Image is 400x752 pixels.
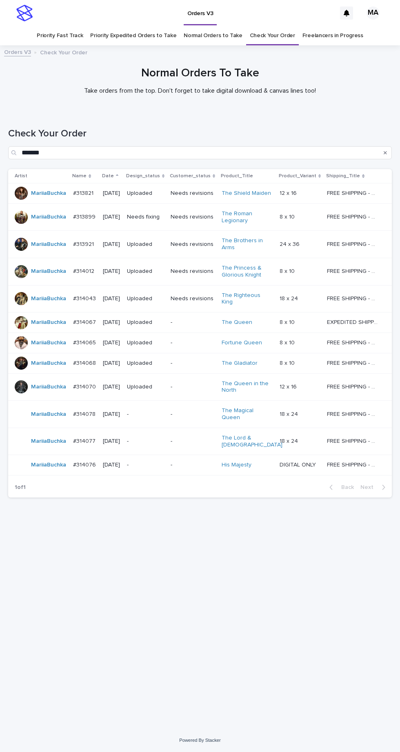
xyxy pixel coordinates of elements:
span: Back [336,484,354,490]
p: Needs revisions [171,241,215,248]
p: Product_Variant [279,172,316,181]
p: 12 x 16 [280,188,298,197]
p: EXPEDITED SHIPPING - preview in 1 business day; delivery up to 5 business days after your approval. [327,317,380,326]
p: Needs revisions [171,190,215,197]
p: Check Your Order [40,47,87,56]
p: 18 x 24 [280,436,300,445]
tr: MariiaBuchka #314065#314065 [DATE]Uploaded-Fortune Queen 8 x 108 x 10 FREE SHIPPING - preview in ... [8,332,392,353]
h1: Check Your Order [8,128,392,140]
p: 8 x 10 [280,212,296,221]
a: The Queen [222,319,252,326]
a: Orders V3 [4,47,31,56]
a: MariiaBuchka [31,268,66,275]
p: Product_Title [221,172,253,181]
p: Uploaded [127,319,164,326]
a: MariiaBuchka [31,319,66,326]
a: MariiaBuchka [31,462,66,469]
a: MariiaBuchka [31,438,66,445]
a: The Gladiator [222,360,258,367]
div: MA [367,7,380,20]
p: FREE SHIPPING - preview in 1-2 business days, after your approval delivery will take 5-10 b.d. [327,338,380,346]
p: Shipping_Title [326,172,360,181]
p: 12 x 16 [280,382,298,391]
p: 8 x 10 [280,338,296,346]
a: Normal Orders to Take [184,26,242,45]
tr: MariiaBuchka #314068#314068 [DATE]Uploaded-The Gladiator 8 x 108 x 10 FREE SHIPPING - preview in ... [8,353,392,373]
p: #314043 [73,294,98,302]
p: #314012 [73,266,96,275]
tr: MariiaBuchka #314043#314043 [DATE]UploadedNeeds revisionsThe Righteous King 18 x 2418 x 24 FREE S... [8,285,392,312]
p: FREE SHIPPING - preview in 1-2 business days, after your approval delivery will take 5-10 b.d. [327,266,380,275]
p: #313821 [73,188,95,197]
p: [DATE] [103,411,120,418]
p: #314067 [73,317,98,326]
p: 8 x 10 [280,317,296,326]
p: - [171,339,215,346]
p: [DATE] [103,339,120,346]
p: Uploaded [127,241,164,248]
p: 18 x 24 [280,294,300,302]
a: The Magical Queen [222,407,273,421]
a: The Righteous King [222,292,273,306]
p: FREE SHIPPING - preview in 1-2 business days, after your approval delivery will take 5-10 b.d. [327,436,380,445]
a: Powered By Stacker [179,738,220,743]
a: MariiaBuchka [31,295,66,302]
p: Name [72,172,87,181]
a: MariiaBuchka [31,339,66,346]
tr: MariiaBuchka #314067#314067 [DATE]Uploaded-The Queen 8 x 108 x 10 EXPEDITED SHIPPING - preview in... [8,312,392,333]
p: - [171,462,215,469]
p: Date [102,172,114,181]
p: [DATE] [103,295,120,302]
p: 18 x 24 [280,409,300,418]
p: FREE SHIPPING - preview in 1-2 business days, after your approval delivery will take 5-10 b.d. [327,409,380,418]
a: Check Your Order [250,26,295,45]
p: [DATE] [103,438,120,445]
p: Uploaded [127,384,164,391]
tr: MariiaBuchka #313821#313821 [DATE]UploadedNeeds revisionsThe Shield Maiden 12 x 1612 x 16 FREE SH... [8,183,392,203]
p: FREE SHIPPING - preview in 1-2 business days, after your approval delivery will take 5-10 b.d. [327,239,380,248]
a: MariiaBuchka [31,384,66,391]
p: Uploaded [127,190,164,197]
tr: MariiaBuchka #314076#314076 [DATE]--His Majesty DIGITAL ONLYDIGITAL ONLY FREE SHIPPING - preview ... [8,455,392,475]
p: - [171,360,215,367]
p: - [171,411,215,418]
tr: MariiaBuchka #313921#313921 [DATE]UploadedNeeds revisionsThe Brothers in Arms 24 x 3624 x 36 FREE... [8,231,392,258]
p: Needs revisions [171,214,215,221]
p: #314068 [73,358,98,367]
p: 24 x 36 [280,239,301,248]
p: - [171,438,215,445]
p: #314076 [73,460,98,469]
a: MariiaBuchka [31,360,66,367]
p: #313921 [73,239,96,248]
p: [DATE] [103,360,120,367]
tr: MariiaBuchka #314077#314077 [DATE]--The Lord & [DEMOGRAPHIC_DATA] 18 x 2418 x 24 FREE SHIPPING - ... [8,428,392,455]
a: The Princess & Glorious Knight [222,265,273,279]
p: [DATE] [103,241,120,248]
a: Freelancers in Progress [302,26,363,45]
p: 1 of 1 [8,478,32,498]
p: - [127,462,164,469]
p: DIGITAL ONLY [280,460,318,469]
p: #314078 [73,409,97,418]
p: Uploaded [127,339,164,346]
p: [DATE] [103,319,120,326]
p: 8 x 10 [280,266,296,275]
img: stacker-logo-s-only.png [16,5,33,21]
a: MariiaBuchka [31,411,66,418]
tr: MariiaBuchka #314078#314078 [DATE]--The Magical Queen 18 x 2418 x 24 FREE SHIPPING - preview in 1... [8,401,392,428]
p: - [171,384,215,391]
a: The Lord & [DEMOGRAPHIC_DATA] [222,435,282,449]
a: Fortune Queen [222,339,262,346]
p: Artist [15,172,27,181]
p: [DATE] [103,268,120,275]
p: Uploaded [127,360,164,367]
tr: MariiaBuchka #314012#314012 [DATE]UploadedNeeds revisionsThe Princess & Glorious Knight 8 x 108 x... [8,258,392,285]
button: Next [357,484,392,491]
p: - [171,319,215,326]
p: Uploaded [127,295,164,302]
p: [DATE] [103,214,120,221]
a: MariiaBuchka [31,214,66,221]
p: FREE SHIPPING - preview in 1-2 business days, after your approval delivery will take 5-10 b.d. [327,358,380,367]
p: [DATE] [103,384,120,391]
p: #314070 [73,382,98,391]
